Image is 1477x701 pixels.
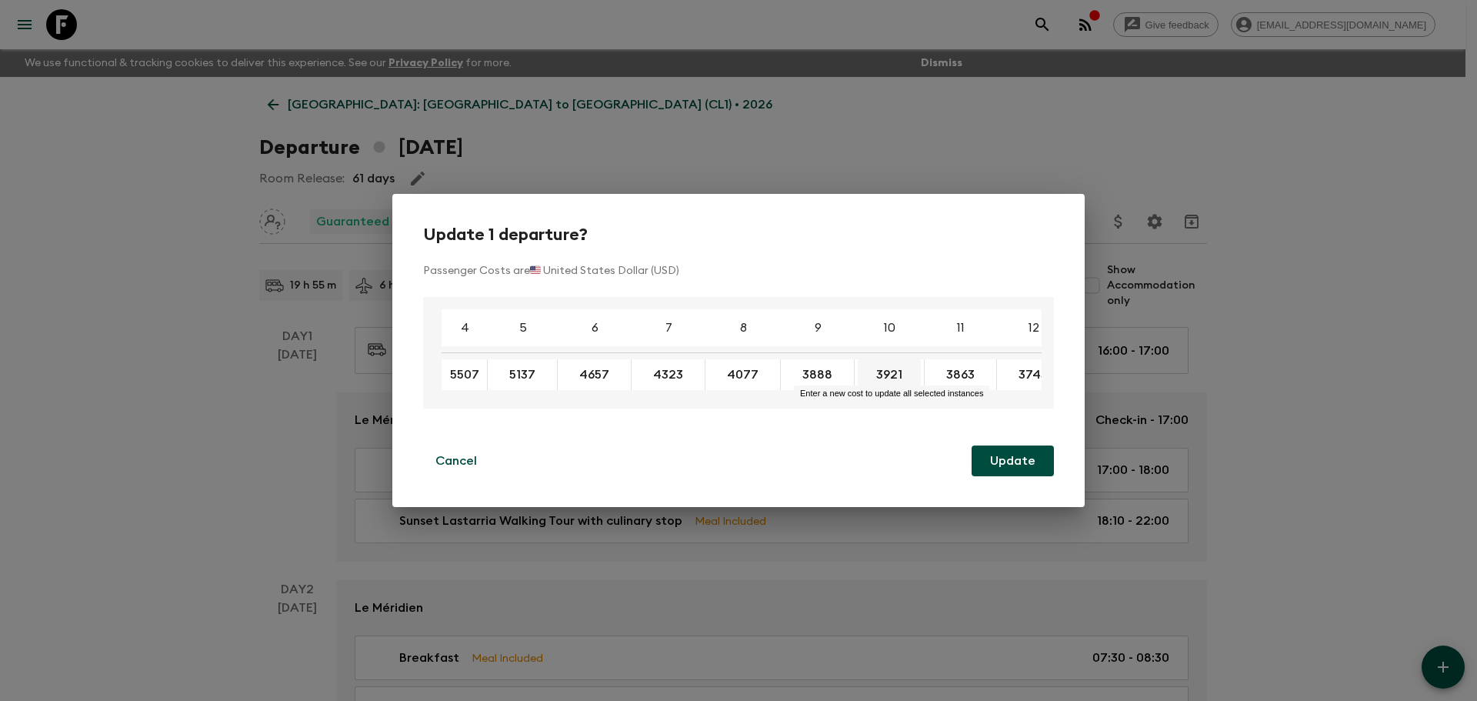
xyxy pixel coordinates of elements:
p: 9 [815,319,822,337]
div: Enter a new cost to update all selected instances [488,359,558,390]
button: 3888 [784,359,851,390]
div: Enter a new cost to update all selected instances [442,359,488,390]
p: 7 [665,319,672,337]
p: 4 [461,319,469,337]
button: 4657 [561,359,628,390]
p: Cancel [435,452,477,470]
p: 8 [740,319,747,337]
button: 3863 [928,359,993,390]
div: Enter a new cost to update all selected instances [781,359,855,390]
div: Enter a new cost to update all selected instances [558,359,632,390]
p: 5 [519,319,527,337]
button: 3743 [1000,359,1066,390]
button: 4077 [708,359,777,390]
p: 10 [884,319,895,337]
button: 3921 [858,359,921,390]
p: Passenger Costs are 🇺🇸 United States Dollar (USD) [423,263,1054,279]
div: Enter a new cost to update all selected instances [997,359,1070,390]
h2: Update 1 departure? [423,225,1054,245]
p: 11 [957,319,965,337]
div: Enter a new cost to update all selected instances [705,359,781,390]
button: 5137 [491,359,554,390]
p: 12 [1029,319,1039,337]
button: Cancel [423,446,489,476]
div: Enter a new cost to update all selected instances [855,359,925,390]
div: Enter a new cost to update all selected instances [925,359,997,390]
button: 4323 [635,359,702,390]
button: Update [972,446,1054,476]
div: Enter a new cost to update all selected instances [632,359,705,390]
p: 6 [592,319,598,337]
